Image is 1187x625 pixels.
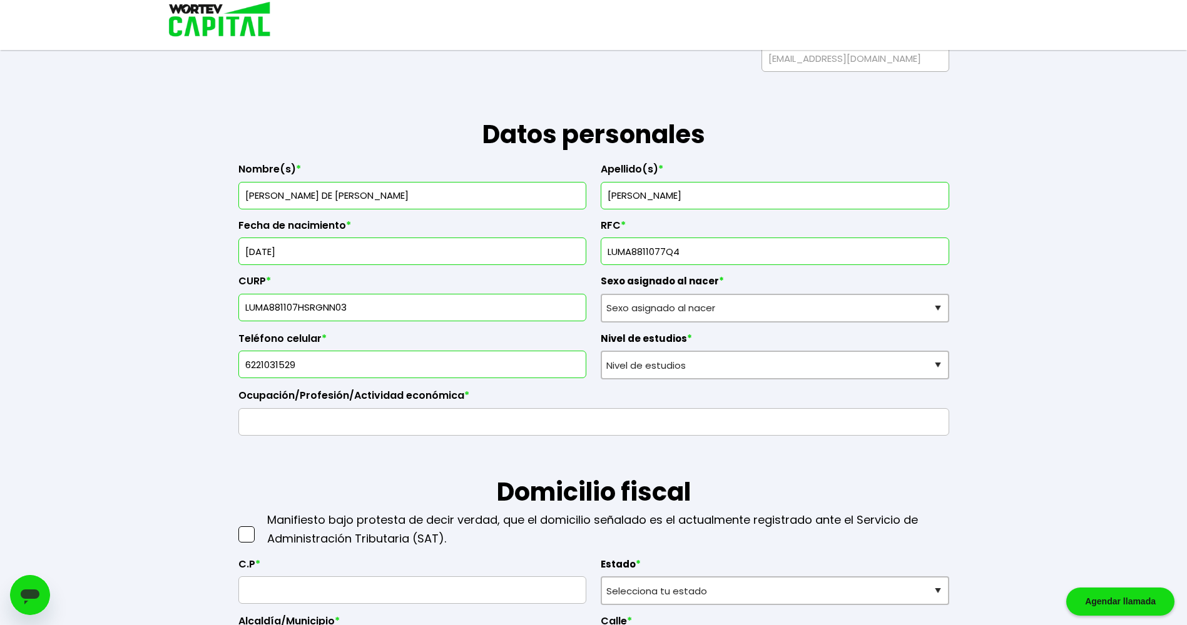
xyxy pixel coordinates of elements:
input: 18 caracteres [244,294,581,321]
div: Agendar llamada [1066,587,1174,616]
label: C.P [238,558,587,577]
label: Ocupación/Profesión/Actividad económica [238,389,949,408]
input: DD/MM/AAAA [244,238,581,264]
label: Estado [601,558,949,577]
label: Fecha de nacimiento [238,219,587,238]
label: CURP [238,275,587,294]
label: Apellido(s) [601,163,949,182]
input: 10 dígitos [244,351,581,377]
label: Nombre(s) [238,163,587,182]
label: RFC [601,219,949,238]
label: Nivel de estudios [601,332,949,351]
label: Sexo asignado al nacer [601,275,949,294]
h1: Domicilio fiscal [238,436,949,511]
iframe: Button to launch messaging window [10,575,50,615]
h1: Datos personales [238,72,949,153]
p: Manifiesto bajo protesta de decir verdad, que el domicilio señalado es el actualmente registrado ... [267,511,949,548]
input: 13 caracteres [606,238,944,264]
label: Teléfono celular [238,332,587,351]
